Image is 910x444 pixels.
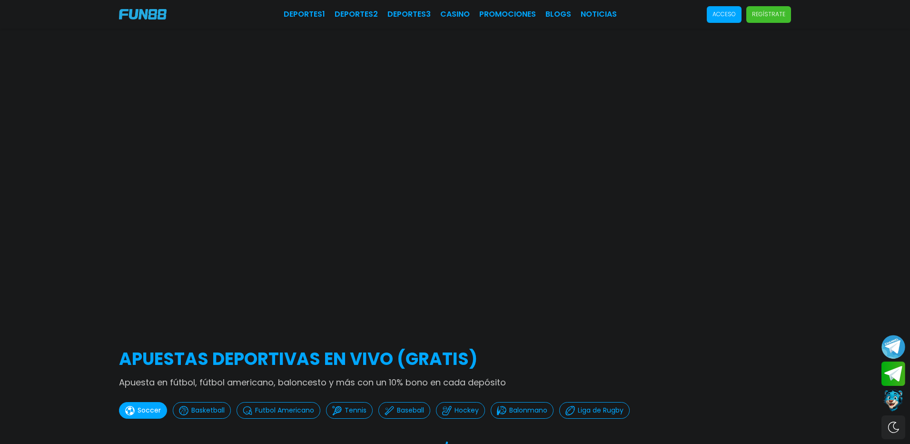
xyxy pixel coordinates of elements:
a: Promociones [479,9,536,20]
a: CASINO [440,9,470,20]
button: Contact customer service [881,388,905,413]
p: Liga de Rugby [578,405,623,415]
p: Baseball [397,405,424,415]
a: Deportes1 [284,9,325,20]
p: Soccer [138,405,161,415]
a: BLOGS [545,9,571,20]
button: Futbol Americano [237,402,320,419]
button: Liga de Rugby [559,402,630,419]
button: Join telegram channel [881,334,905,359]
a: Deportes3 [387,9,431,20]
a: Deportes2 [335,9,378,20]
p: Regístrate [752,10,785,19]
button: Hockey [436,402,485,419]
a: NOTICIAS [581,9,617,20]
p: Hockey [455,405,479,415]
p: Tennis [345,405,366,415]
p: Futbol Americano [255,405,314,415]
p: Basketball [191,405,225,415]
button: Basketball [173,402,231,419]
div: Switch theme [881,415,905,439]
button: Soccer [119,402,167,419]
p: Apuesta en fútbol, fútbol americano, baloncesto y más con un 10% bono en cada depósito [119,376,791,389]
h2: APUESTAS DEPORTIVAS EN VIVO (gratis) [119,346,791,372]
button: Baseball [378,402,430,419]
p: Acceso [712,10,736,19]
button: Tennis [326,402,373,419]
button: Join telegram [881,362,905,386]
p: Balonmano [509,405,547,415]
button: Balonmano [491,402,554,419]
img: Company Logo [119,9,167,20]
